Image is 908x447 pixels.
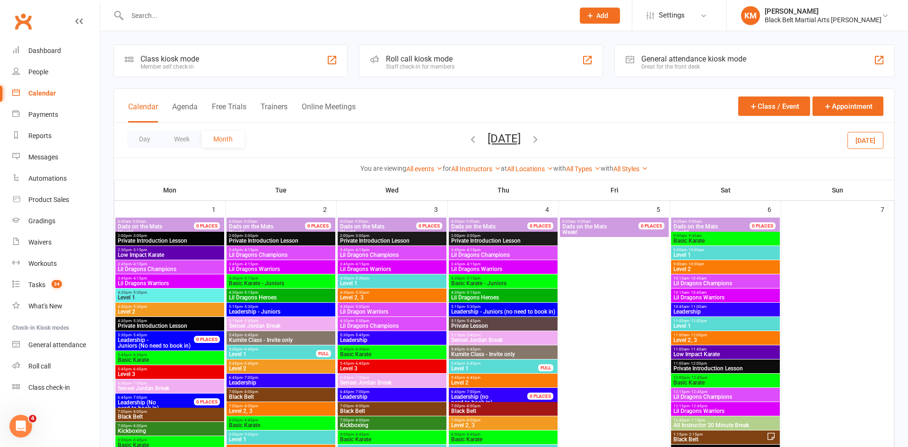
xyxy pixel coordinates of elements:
[340,376,445,380] span: 6:30pm
[228,380,333,386] span: Leadership
[228,262,333,266] span: 3:45pm
[687,219,702,224] span: - 9:00am
[538,364,553,371] div: FULL
[354,361,369,366] span: - 6:45pm
[354,290,369,295] span: - 5:30pm
[340,390,445,394] span: 6:45pm
[689,333,707,337] span: - 12:00pm
[340,337,445,343] span: Leadership
[305,222,331,229] div: 0 PLACES
[656,201,670,217] div: 5
[673,295,778,300] span: Lil Dragons Warriors
[354,390,369,394] span: - 7:00pm
[340,295,445,300] span: Level 2, 3
[323,201,336,217] div: 2
[228,337,333,343] span: Kumite Class - Invite only
[117,367,222,371] span: 5:45pm
[673,262,778,266] span: 9:00am
[673,224,761,235] span: Week!
[673,323,778,329] span: Level 1
[228,390,333,394] span: 7:00pm
[117,238,222,244] span: Private Introduction Lesson
[354,234,369,238] span: - 3:00pm
[781,180,894,200] th: Sun
[673,280,778,286] span: Lil Dragons Champions
[451,224,539,235] span: Week!
[117,371,222,377] span: Level 3
[673,219,761,224] span: 8:00am
[451,323,556,329] span: Private Lesson
[451,361,539,366] span: 5:45pm
[673,276,778,280] span: 10:15am
[545,201,559,217] div: 4
[673,266,778,272] span: Level 2
[131,305,147,309] span: - 5:30pm
[28,260,57,267] div: Workouts
[527,393,553,400] div: 0 PLACES
[451,333,556,337] span: 5:15pm
[228,376,333,380] span: 6:45pm
[131,248,147,252] span: - 3:15pm
[131,276,147,280] span: - 4:15pm
[340,380,445,386] span: Sensei Jordan Break
[881,201,894,217] div: 7
[201,131,244,148] button: Month
[673,309,778,315] span: Leadership
[340,219,428,224] span: 8:00am
[360,165,406,172] strong: You are viewing
[601,165,613,172] strong: with
[566,165,601,173] a: All Types
[354,347,369,351] span: - 6:30pm
[659,5,685,26] span: Settings
[243,390,258,394] span: - 8:00pm
[228,309,333,315] span: Leadership - Juniors
[354,376,369,380] span: - 7:00pm
[451,280,556,286] span: Basic Karate - Juniors
[687,262,704,266] span: - 10:00am
[673,290,778,295] span: 10:15am
[416,222,442,229] div: 0 PLACES
[228,238,333,244] span: Private Introduction Lesson
[228,276,333,280] span: 4:30pm
[465,248,480,252] span: - 4:15pm
[738,96,810,116] button: Class / Event
[117,305,222,309] span: 4:30pm
[340,266,445,272] span: Lil Dragons Warriors
[340,319,445,323] span: 4:30pm
[451,337,556,343] span: Sensei Jordan Break
[673,319,778,323] span: 11:00am
[687,234,702,238] span: - 9:45am
[117,295,222,300] span: Level 1
[451,366,539,371] span: Level 1
[340,262,445,266] span: 3:45pm
[340,234,445,238] span: 2:00pm
[28,196,69,203] div: Product Sales
[117,357,222,363] span: Basic Karate
[228,219,316,224] span: 8:00am
[673,351,778,357] span: Low Impact Karate
[228,323,333,329] span: Sensei Jordan Break
[354,262,369,266] span: - 4:15pm
[117,333,205,337] span: 5:30pm
[228,333,333,337] span: 5:45pm
[451,248,556,252] span: 3:45pm
[131,395,147,400] span: - 7:00pm
[28,281,45,289] div: Tasks
[451,309,556,315] span: Leadership - Juniors (no need to book in)
[451,219,539,224] span: 8:00am
[12,253,100,274] a: Workouts
[527,222,553,229] div: 0 PLACES
[9,415,32,438] iframe: Intercom live chat
[140,63,199,70] div: Member self check-in
[228,252,333,258] span: Lil Dragons Champions
[340,224,428,235] span: Week!
[465,305,480,309] span: - 5:30pm
[194,336,220,343] div: 0 PLACES
[451,290,556,295] span: 4:30pm
[451,223,496,230] span: Dads on the Mats
[212,201,225,217] div: 1
[673,248,778,252] span: 9:00am
[768,201,781,217] div: 6
[243,333,258,337] span: - 6:45pm
[124,9,567,22] input: Search...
